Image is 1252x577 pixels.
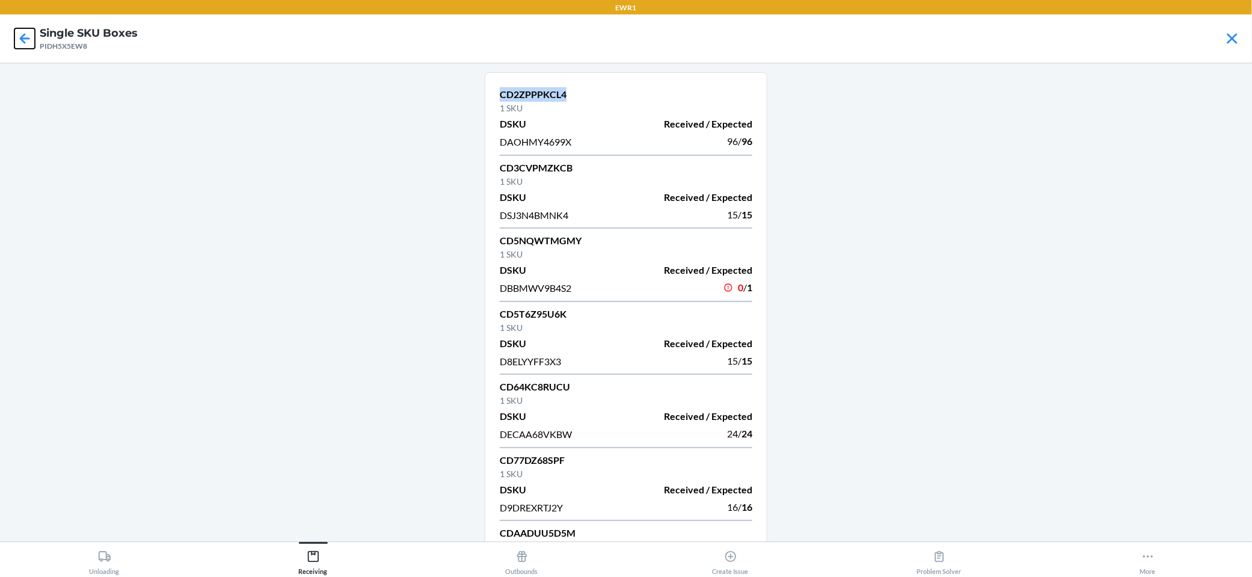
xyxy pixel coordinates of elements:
[738,209,741,220] span: /
[713,545,749,575] div: Create Issue
[747,282,752,293] span: 1
[626,542,835,575] button: Create Issue
[727,428,738,439] span: 24
[500,336,619,351] p: DSKU
[209,542,417,575] button: Receiving
[633,263,752,277] p: Received / Expected
[500,380,752,394] p: CD64KC8RUCU
[741,209,752,220] span: 15
[500,356,561,367] span: D8ELYYFF3X3
[738,501,741,513] span: /
[500,282,571,294] span: DBBMWV9B4S2
[633,190,752,205] p: Received / Expected
[500,102,752,114] p: 1 SKU
[500,453,752,467] p: CD77DZ68SPF
[500,263,619,277] p: DSKU
[500,190,619,205] p: DSKU
[500,209,568,221] span: DSJ3N4BMNK4
[743,282,747,293] span: /
[738,135,741,147] span: /
[500,175,752,188] p: 1 SKU
[633,483,752,497] p: Received / Expected
[727,135,738,147] span: 96
[500,409,619,424] p: DSKU
[500,428,572,440] span: DECAA68VKBW
[738,355,741,366] span: /
[500,248,752,261] p: 1 SKU
[738,282,743,293] span: 0
[738,428,741,439] span: /
[500,233,752,248] p: CD5NQWTMGMY
[500,502,563,513] span: D9DREXRTJ2Y
[741,355,752,366] span: 15
[500,307,752,321] p: CD5T6Z95U6K
[417,542,626,575] button: Outbounds
[90,545,120,575] div: Unloading
[500,483,619,497] p: DSKU
[633,117,752,131] p: Received / Expected
[633,409,752,424] p: Received / Expected
[1140,545,1156,575] div: More
[40,41,138,52] div: PIDH5X5EW8
[500,136,571,147] span: DAOHMY4699X
[299,545,328,575] div: Receiving
[741,501,752,513] span: 16
[1043,542,1252,575] button: More
[500,540,752,553] p: 1 SKU
[506,545,538,575] div: Outbounds
[633,336,752,351] p: Received / Expected
[835,542,1043,575] button: Problem Solver
[616,2,637,13] p: EWR1
[40,25,138,41] h4: Single SKU Boxes
[727,355,738,366] span: 15
[500,394,752,407] p: 1 SKU
[500,467,752,480] p: 1 SKU
[741,135,752,147] span: 96
[500,161,752,175] p: CD3CVPMZKCB
[500,87,752,102] p: CD2ZPPPKCL4
[741,428,752,439] span: 24
[727,501,738,513] span: 16
[500,526,752,540] p: CDAADUU5D5M
[500,321,752,334] p: 1 SKU
[500,117,619,131] p: DSKU
[727,209,738,220] span: 15
[917,545,962,575] div: Problem Solver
